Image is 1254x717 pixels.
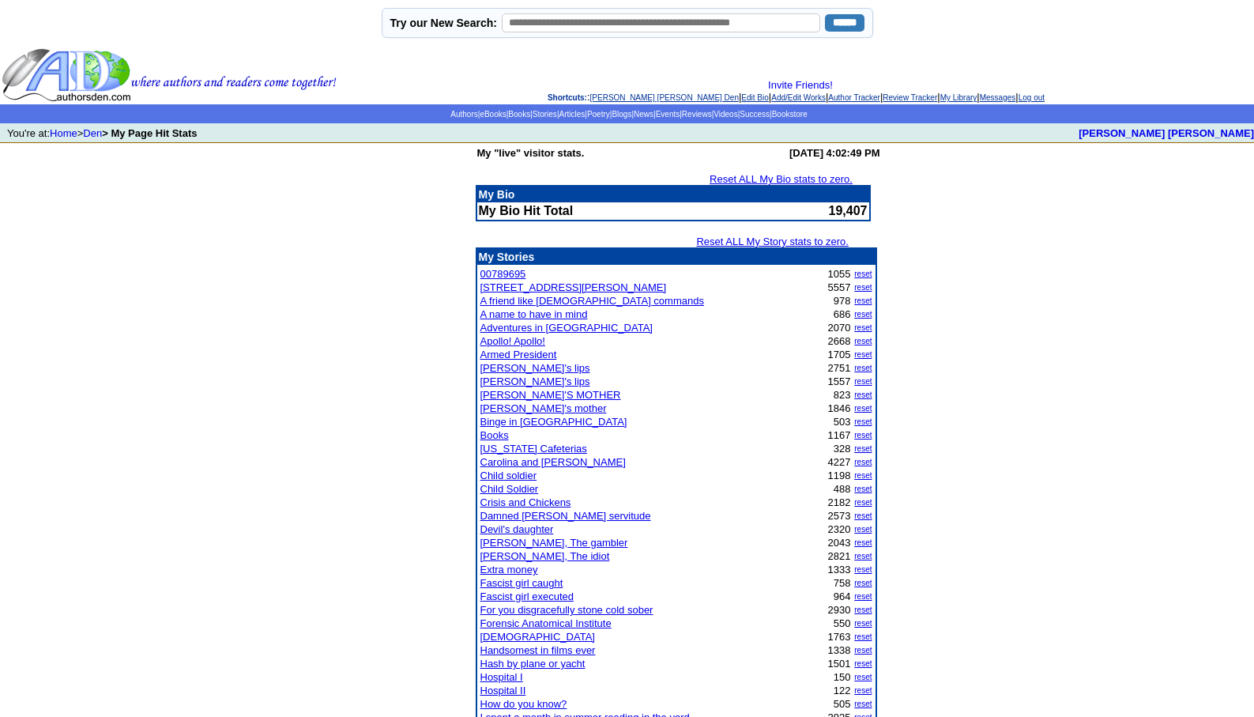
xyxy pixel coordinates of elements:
[771,93,826,102] a: Add/Edit Works
[854,619,872,628] a: reset
[834,443,851,455] font: 328
[854,632,872,641] a: reset
[479,251,874,263] p: My Stories
[834,577,851,589] font: 758
[480,671,523,683] a: Hospital I
[480,429,509,441] a: Books
[102,127,197,139] b: > My Page Hit Stats
[854,337,872,345] a: reset
[828,93,880,102] a: Author Tracker
[834,617,851,629] font: 550
[854,592,872,601] a: reset
[741,93,768,102] a: Edit Bio
[828,335,851,347] font: 2668
[480,375,590,387] a: [PERSON_NAME]'s lips
[828,322,851,334] font: 2070
[480,456,626,468] a: Carolina and [PERSON_NAME]
[480,416,627,428] a: Binge in [GEOGRAPHIC_DATA]
[480,443,587,455] a: [US_STATE] Cafeterias
[828,631,851,643] font: 1763
[854,552,872,560] a: reset
[883,93,937,102] a: Review Tracker
[834,389,851,401] font: 823
[2,47,337,103] img: header_logo2.gif
[7,127,197,139] font: You're at: >
[450,110,477,119] a: Authors
[477,147,585,159] b: My "live" visitor stats.
[480,550,610,562] a: [PERSON_NAME], The idiot
[587,110,610,119] a: Poetry
[854,350,872,359] a: reset
[682,110,712,119] a: Reviews
[854,471,872,480] a: reset
[854,579,872,587] a: reset
[1019,93,1045,102] a: Log out
[834,483,851,495] font: 488
[854,270,872,278] a: reset
[828,429,851,441] font: 1167
[834,308,851,320] font: 686
[696,236,848,247] a: Reset ALL My Story stats to zero.
[834,671,851,683] font: 150
[1079,127,1254,139] a: [PERSON_NAME] [PERSON_NAME]
[828,564,851,575] font: 1333
[480,362,590,374] a: [PERSON_NAME]'s lips
[710,173,853,185] a: Reset ALL My Bio stats to zero.
[854,296,872,305] a: reset
[480,389,621,401] a: [PERSON_NAME]'S MOTHER
[854,377,872,386] a: reset
[854,485,872,493] a: reset
[480,510,651,522] a: Damned [PERSON_NAME] servitude
[828,281,851,293] font: 5557
[480,685,526,696] a: Hospital II
[480,658,586,670] a: Hash by plane or yacht
[479,188,868,201] p: My Bio
[854,458,872,466] a: reset
[854,417,872,426] a: reset
[480,617,612,629] a: Forensic Anatomical Institute
[559,110,585,119] a: Articles
[480,295,704,307] a: A friend like [DEMOGRAPHIC_DATA] commands
[480,335,545,347] a: Apollo! Apollo!
[480,644,596,656] a: Handsomest in films ever
[828,523,851,535] font: 2320
[828,550,851,562] font: 2821
[828,456,851,468] font: 4227
[828,644,851,656] font: 1338
[480,698,567,710] a: How do you know?
[854,498,872,507] a: reset
[834,591,851,602] font: 964
[590,93,739,102] a: [PERSON_NAME] [PERSON_NAME] Den
[480,268,526,280] a: 00789695
[834,685,851,696] font: 122
[390,17,497,29] label: Try our New Search:
[854,538,872,547] a: reset
[480,564,538,575] a: Extra money
[854,444,872,453] a: reset
[740,110,770,119] a: Success
[480,604,653,616] a: For you disgracefully stone cold sober
[828,496,851,508] font: 2182
[828,604,851,616] font: 2930
[854,686,872,695] a: reset
[480,349,557,360] a: Armed President
[480,523,554,535] a: Devil's daughter
[480,591,574,602] a: Fascist girl executed
[768,79,833,91] a: Invite Friends!
[340,79,1252,103] div: : | | | | | | |
[828,470,851,481] font: 1198
[834,295,851,307] font: 978
[480,577,563,589] a: Fascist girl caught
[854,646,872,655] a: reset
[656,110,680,119] a: Events
[828,349,851,360] font: 1705
[829,204,868,217] font: 19,407
[854,404,872,413] a: reset
[480,470,537,481] a: Child soldier
[634,110,653,119] a: News
[772,110,808,119] a: Bookstore
[854,310,872,319] a: reset
[828,402,851,414] font: 1846
[854,565,872,574] a: reset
